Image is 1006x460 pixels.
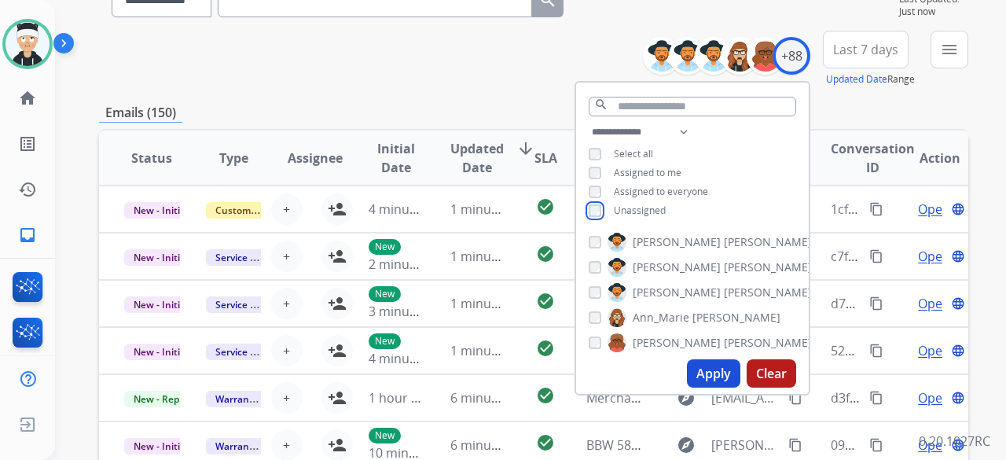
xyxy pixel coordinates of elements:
[918,247,950,266] span: Open
[869,202,883,216] mat-icon: content_copy
[369,286,401,302] p: New
[823,31,909,68] button: Last 7 days
[18,180,37,199] mat-icon: history
[271,382,303,414] button: +
[283,247,290,266] span: +
[899,6,968,18] span: Just now
[951,344,965,358] mat-icon: language
[677,436,696,454] mat-icon: explore
[536,292,555,311] mat-icon: check_circle
[328,436,347,454] mat-icon: person_add
[18,226,37,245] mat-icon: inbox
[516,139,535,158] mat-icon: arrow_downward
[724,285,812,300] span: [PERSON_NAME]
[536,433,555,452] mat-icon: check_circle
[536,245,555,263] mat-icon: check_circle
[328,294,347,313] mat-icon: person_add
[951,249,965,263] mat-icon: language
[369,256,453,273] span: 2 minutes ago
[951,296,965,311] mat-icon: language
[826,73,887,86] button: Updated Date
[869,438,883,452] mat-icon: content_copy
[773,37,810,75] div: +88
[124,202,197,219] span: New - Initial
[124,438,197,454] span: New - Initial
[369,303,453,320] span: 3 minutes ago
[614,185,708,198] span: Assigned to everyone
[633,259,721,275] span: [PERSON_NAME]
[328,200,347,219] mat-icon: person_add
[283,388,290,407] span: +
[450,342,528,359] span: 1 minute ago
[283,200,290,219] span: +
[283,294,290,313] span: +
[918,341,950,360] span: Open
[633,285,721,300] span: [PERSON_NAME]
[288,149,343,167] span: Assignee
[18,89,37,108] mat-icon: home
[711,388,779,407] span: [EMAIL_ADDRESS][DOMAIN_NAME]
[788,438,802,452] mat-icon: content_copy
[692,310,780,326] span: [PERSON_NAME]
[951,391,965,405] mat-icon: language
[951,202,965,216] mat-icon: language
[131,149,172,167] span: Status
[919,432,990,451] p: 0.20.1027RC
[724,259,812,275] span: [PERSON_NAME]
[450,295,528,312] span: 1 minute ago
[206,344,296,360] span: Service Support
[724,335,812,351] span: [PERSON_NAME]
[724,234,812,250] span: [PERSON_NAME]
[833,46,898,53] span: Last 7 days
[283,436,290,454] span: +
[633,335,721,351] span: [PERSON_NAME]
[124,391,196,407] span: New - Reply
[369,239,401,255] p: New
[687,359,740,388] button: Apply
[869,296,883,311] mat-icon: content_copy
[536,197,555,216] mat-icon: check_circle
[940,40,959,59] mat-icon: menu
[6,22,50,66] img: avatar
[536,386,555,405] mat-icon: check_circle
[450,389,534,407] span: 6 minutes ago
[369,333,401,349] p: New
[918,388,950,407] span: Open
[747,359,796,388] button: Clear
[328,341,347,360] mat-icon: person_add
[206,249,296,266] span: Service Support
[206,202,308,219] span: Customer Support
[788,391,802,405] mat-icon: content_copy
[826,72,915,86] span: Range
[536,339,555,358] mat-icon: check_circle
[450,201,528,218] span: 1 minute ago
[869,391,883,405] mat-icon: content_copy
[124,296,197,313] span: New - Initial
[594,98,608,112] mat-icon: search
[283,341,290,360] span: +
[534,149,557,167] span: SLA
[206,391,287,407] span: Warranty Ops
[918,200,950,219] span: Open
[369,350,453,367] span: 4 minutes ago
[869,344,883,358] mat-icon: content_copy
[633,234,721,250] span: [PERSON_NAME]
[18,134,37,153] mat-icon: list_alt
[450,139,504,177] span: Updated Date
[206,438,287,454] span: Warranty Ops
[887,131,968,186] th: Action
[450,248,528,265] span: 1 minute ago
[614,166,681,179] span: Assigned to me
[586,436,792,454] span: BBW 588136 - CONTRACT REQUEST
[271,335,303,366] button: +
[271,241,303,272] button: +
[586,389,898,407] span: Merchant Escalation Notification for Request 659289
[271,288,303,319] button: +
[369,389,433,407] span: 1 hour ago
[369,139,424,177] span: Initial Date
[614,147,653,160] span: Select all
[369,201,453,218] span: 4 minutes ago
[633,310,689,326] span: Ann_Marie
[614,204,666,217] span: Unassigned
[677,388,696,407] mat-icon: explore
